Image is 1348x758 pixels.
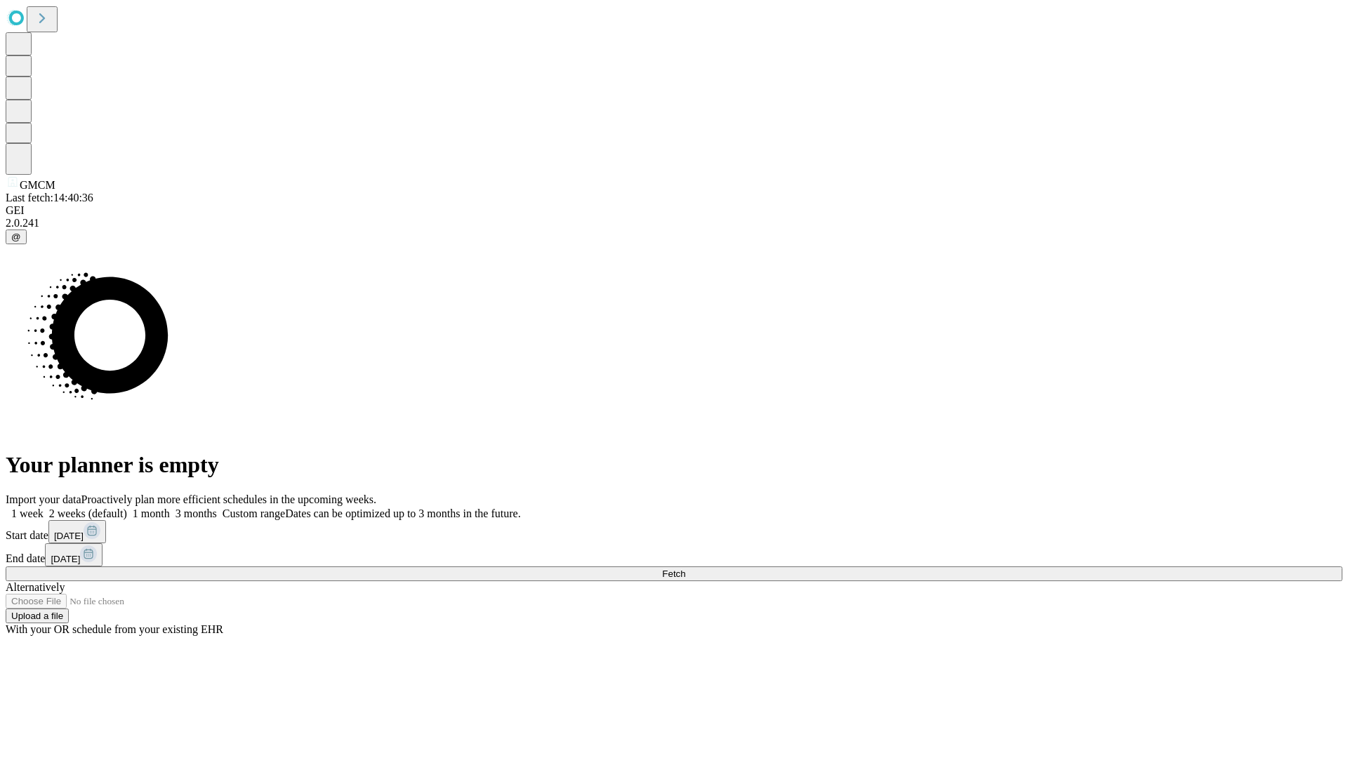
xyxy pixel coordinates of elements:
[6,192,93,204] span: Last fetch: 14:40:36
[6,623,223,635] span: With your OR schedule from your existing EHR
[49,507,127,519] span: 2 weeks (default)
[6,520,1342,543] div: Start date
[6,230,27,244] button: @
[81,493,376,505] span: Proactively plan more efficient schedules in the upcoming weeks.
[223,507,285,519] span: Custom range
[662,568,685,579] span: Fetch
[11,232,21,242] span: @
[6,609,69,623] button: Upload a file
[6,204,1342,217] div: GEI
[6,581,65,593] span: Alternatively
[51,554,80,564] span: [DATE]
[176,507,217,519] span: 3 months
[6,566,1342,581] button: Fetch
[6,543,1342,566] div: End date
[45,543,103,566] button: [DATE]
[20,179,55,191] span: GMCM
[285,507,520,519] span: Dates can be optimized up to 3 months in the future.
[133,507,170,519] span: 1 month
[11,507,44,519] span: 1 week
[54,531,84,541] span: [DATE]
[6,452,1342,478] h1: Your planner is empty
[48,520,106,543] button: [DATE]
[6,217,1342,230] div: 2.0.241
[6,493,81,505] span: Import your data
